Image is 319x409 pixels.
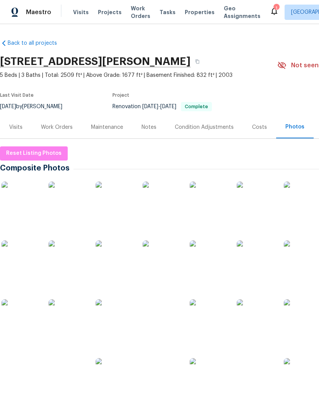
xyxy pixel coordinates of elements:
span: [DATE] [142,104,158,109]
span: Maestro [26,8,51,16]
span: Tasks [159,10,176,15]
div: 1 [273,5,279,12]
div: Notes [142,123,156,131]
span: Work Orders [131,5,150,20]
span: Project [112,93,129,97]
span: Complete [182,104,211,109]
button: Copy Address [190,55,204,68]
span: - [142,104,176,109]
div: Maintenance [91,123,123,131]
span: Geo Assignments [224,5,260,20]
span: Reset Listing Photos [6,149,62,158]
div: Photos [285,123,304,131]
span: Visits [73,8,89,16]
span: [DATE] [160,104,176,109]
div: Costs [252,123,267,131]
span: Projects [98,8,122,16]
span: Properties [185,8,215,16]
div: Visits [9,123,23,131]
div: Work Orders [41,123,73,131]
div: Condition Adjustments [175,123,234,131]
span: Renovation [112,104,212,109]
